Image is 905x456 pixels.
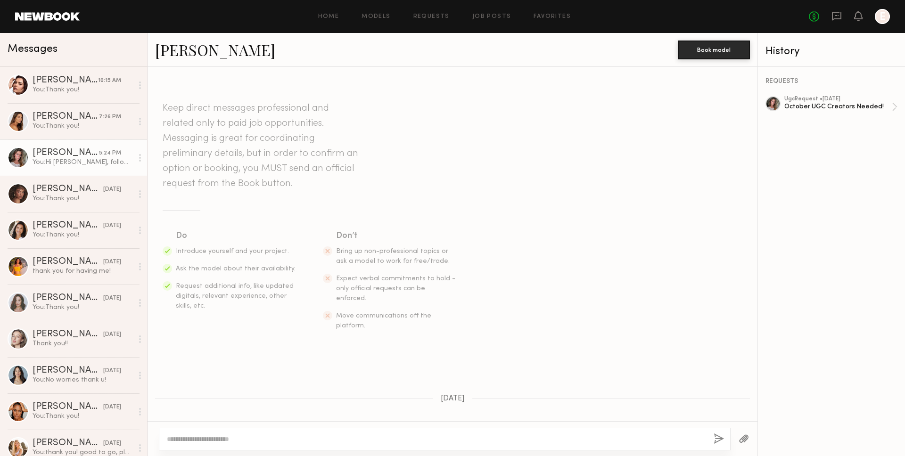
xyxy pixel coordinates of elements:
div: [DATE] [103,330,121,339]
span: Request additional info, like updated digitals, relevant experience, other skills, etc. [176,283,294,309]
a: Requests [413,14,450,20]
div: You: Thank you! [33,122,133,130]
span: Bring up non-professional topics or ask a model to work for free/trade. [336,248,450,264]
a: ugcRequest •[DATE]October UGC Creators Needed! [784,96,897,118]
div: You: Thank you! [33,303,133,312]
div: You: Thank you! [33,412,133,421]
div: [PERSON_NAME] [33,293,103,303]
div: [PERSON_NAME] [33,439,103,448]
div: [PERSON_NAME] [33,366,103,375]
a: Home [318,14,339,20]
div: Don’t [336,229,457,243]
div: [DATE] [103,439,121,448]
div: You: Thank you! [33,194,133,203]
div: [PERSON_NAME] [33,112,99,122]
div: [DATE] [103,294,121,303]
div: thank you for having me! [33,267,133,276]
div: Do [176,229,296,243]
div: [PERSON_NAME] [33,76,98,85]
div: 7:26 PM [99,113,121,122]
a: [PERSON_NAME] [155,40,275,60]
div: [PERSON_NAME] [33,257,103,267]
div: [DATE] [103,221,121,230]
div: REQUESTS [765,78,897,85]
div: [DATE] [103,185,121,194]
span: [DATE] [441,395,465,403]
div: You: Thank you! [33,85,133,94]
span: Ask the model about their availability. [176,266,296,272]
div: [PERSON_NAME] [33,148,99,158]
div: [DATE] [103,403,121,412]
span: Introduce yourself and your project. [176,248,289,254]
div: Thank you!! [33,339,133,348]
div: ugc Request • [DATE] [784,96,892,102]
a: Job Posts [472,14,511,20]
div: [PERSON_NAME] [33,221,103,230]
div: You: No worries thank u! [33,375,133,384]
div: 5:24 PM [99,149,121,158]
span: Expect verbal commitments to hold - only official requests can be enforced. [336,276,455,301]
span: Move communications off the platform. [336,313,431,329]
div: [PERSON_NAME] [33,330,103,339]
div: October UGC Creators Needed! [784,102,892,111]
a: Favorites [534,14,571,20]
header: Keep direct messages professional and related only to paid job opportunities. Messaging is great ... [163,101,361,191]
a: Models [362,14,390,20]
div: You: Hi [PERSON_NAME], following up on your content! [33,158,133,167]
button: Book model [678,41,750,59]
div: History [765,46,897,57]
div: You: Thank you! [33,230,133,239]
div: 10:15 AM [98,76,121,85]
div: [DATE] [103,258,121,267]
div: [PERSON_NAME] [33,185,103,194]
div: [PERSON_NAME] [33,402,103,412]
span: Messages [8,44,58,55]
a: Book model [678,45,750,53]
div: [DATE] [103,366,121,375]
a: E [875,9,890,24]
